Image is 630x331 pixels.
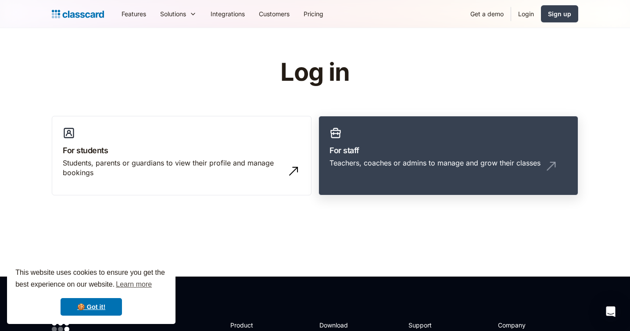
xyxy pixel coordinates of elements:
[329,158,541,168] div: Teachers, coaches or admins to manage and grow their classes
[176,59,455,86] h1: Log in
[61,298,122,316] a: dismiss cookie message
[52,116,311,196] a: For studentsStudents, parents or guardians to view their profile and manage bookings
[7,259,175,324] div: cookieconsent
[541,5,578,22] a: Sign up
[319,116,578,196] a: For staffTeachers, coaches or admins to manage and grow their classes
[498,320,556,330] h2: Company
[329,144,567,156] h3: For staff
[115,278,153,291] a: learn more about cookies
[408,320,444,330] h2: Support
[63,158,283,178] div: Students, parents or guardians to view their profile and manage bookings
[548,9,571,18] div: Sign up
[230,320,277,330] h2: Product
[600,301,621,322] div: Open Intercom Messenger
[115,4,153,24] a: Features
[160,9,186,18] div: Solutions
[153,4,204,24] div: Solutions
[511,4,541,24] a: Login
[204,4,252,24] a: Integrations
[463,4,511,24] a: Get a demo
[319,320,355,330] h2: Download
[15,267,167,291] span: This website uses cookies to ensure you get the best experience on our website.
[252,4,297,24] a: Customers
[52,8,104,20] a: home
[297,4,330,24] a: Pricing
[63,144,301,156] h3: For students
